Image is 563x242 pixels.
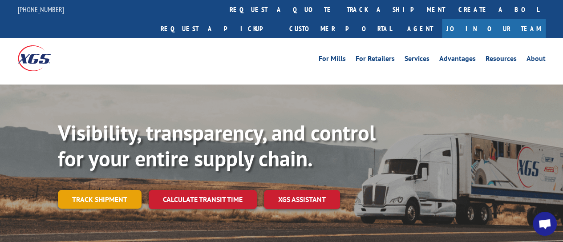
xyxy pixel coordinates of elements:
[439,55,476,65] a: Advantages
[264,190,340,209] a: XGS ASSISTANT
[356,55,395,65] a: For Retailers
[405,55,429,65] a: Services
[283,19,398,38] a: Customer Portal
[154,19,283,38] a: Request a pickup
[486,55,517,65] a: Resources
[319,55,346,65] a: For Mills
[442,19,546,38] a: Join Our Team
[58,190,142,209] a: Track shipment
[398,19,442,38] a: Agent
[58,119,376,172] b: Visibility, transparency, and control for your entire supply chain.
[149,190,257,209] a: Calculate transit time
[533,212,557,236] div: Open chat
[18,5,64,14] a: [PHONE_NUMBER]
[527,55,546,65] a: About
